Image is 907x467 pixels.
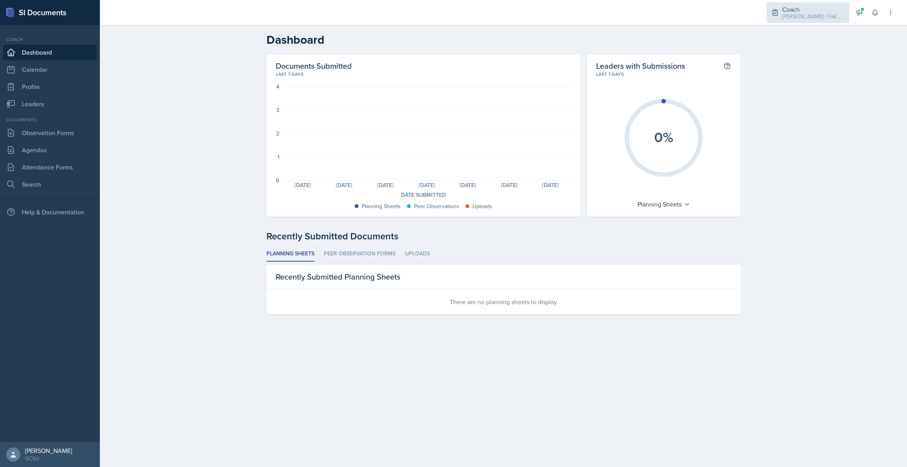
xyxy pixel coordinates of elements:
[447,182,489,188] div: [DATE]
[3,204,97,220] div: Help & Documentation
[266,289,741,314] div: There are no planning sheets to display
[3,96,97,112] a: Leaders
[323,182,365,188] div: [DATE]
[472,202,492,210] div: Uploads
[276,61,571,71] h2: Documents Submitted
[782,12,845,21] div: [PERSON_NAME] / Fall 2025
[266,246,314,262] li: Planning Sheets
[277,154,279,160] div: 1
[3,176,97,192] a: Search
[362,202,401,210] div: Planning Sheets
[530,182,571,188] div: [DATE]
[25,447,72,455] div: [PERSON_NAME]
[3,62,97,77] a: Calendar
[414,202,459,210] div: Peer Observations
[3,36,97,43] div: Coach
[3,45,97,60] a: Dashboard
[365,182,406,188] div: [DATE]
[266,229,741,243] div: Recently Submitted Documents
[3,142,97,158] a: Agendas
[3,159,97,175] a: Attendance Forms
[596,71,731,78] div: Last 7 days
[266,33,741,47] h2: Dashboard
[488,182,530,188] div: [DATE]
[276,178,279,183] div: 0
[25,455,72,462] div: GCSU
[276,84,279,89] div: 4
[3,116,97,123] div: Documents
[276,191,571,199] div: Date Submitted
[634,198,694,210] div: Planning Sheets
[282,182,324,188] div: [DATE]
[406,182,447,188] div: [DATE]
[324,246,396,262] li: Peer Observation Forms
[276,131,279,136] div: 2
[654,127,673,147] text: 0%
[3,79,97,94] a: Profile
[266,265,741,289] div: Recently Submitted Planning Sheets
[405,246,430,262] li: Uploads
[276,107,279,113] div: 3
[3,125,97,141] a: Observation Forms
[276,71,571,78] div: Last 7 days
[782,5,845,14] div: Coach
[596,61,685,71] h2: Leaders with Submissions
